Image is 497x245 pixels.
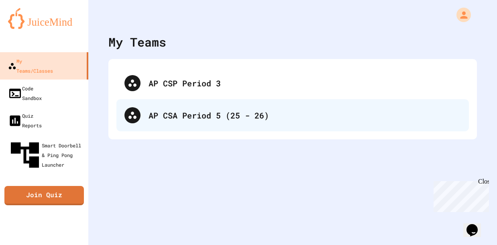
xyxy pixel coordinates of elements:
[8,56,53,76] div: My Teams/Classes
[149,109,461,121] div: AP CSA Period 5 (25 - 26)
[430,178,489,212] iframe: chat widget
[116,67,469,99] div: AP CSP Period 3
[8,111,42,130] div: Quiz Reports
[463,213,489,237] iframe: chat widget
[4,186,84,205] a: Join Quiz
[108,33,166,51] div: My Teams
[149,77,461,89] div: AP CSP Period 3
[116,99,469,131] div: AP CSA Period 5 (25 - 26)
[8,84,42,103] div: Code Sandbox
[448,6,473,24] div: My Account
[8,8,80,29] img: logo-orange.svg
[3,3,55,51] div: Chat with us now!Close
[8,138,85,172] div: Smart Doorbell & Ping Pong Launcher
